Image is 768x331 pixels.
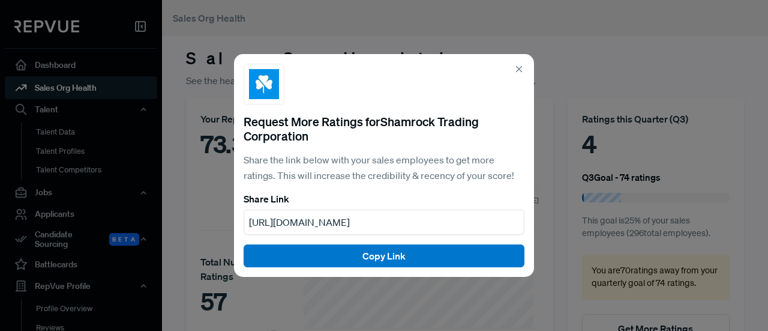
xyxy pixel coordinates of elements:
[249,69,279,99] img: Shamrock Trading Corporation
[244,114,524,143] h5: Request More Ratings for Shamrock Trading Corporation
[244,244,524,267] button: Copy Link
[244,193,524,205] h6: Share Link
[249,216,350,228] span: [URL][DOMAIN_NAME]
[244,153,524,183] p: Share the link below with your sales employees to get more ratings. This will increase the credib...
